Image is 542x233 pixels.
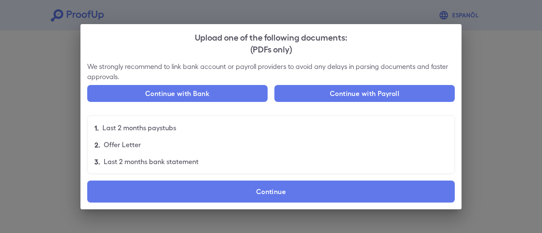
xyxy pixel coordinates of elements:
p: 1. [94,123,99,133]
p: 2. [94,140,100,150]
p: Offer Letter [104,140,141,150]
p: We strongly recommend to link bank account or payroll providers to avoid any delays in parsing do... [87,61,455,82]
p: 3. [94,156,100,167]
div: (PDFs only) [87,43,455,55]
h2: Upload one of the following documents: [80,24,462,61]
button: Continue with Bank [87,85,268,102]
button: Continue with Payroll [274,85,455,102]
label: Continue [87,181,455,203]
p: Last 2 months paystubs [102,123,176,133]
p: Last 2 months bank statement [104,156,199,167]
